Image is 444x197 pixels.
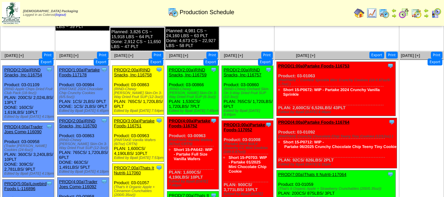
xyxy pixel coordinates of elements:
img: Tooltip [265,121,272,128]
div: (Trader [PERSON_NAME] Cookies (24-6oz)) [4,144,54,152]
div: (RIND-Chewy [PERSON_NAME] Skin-On 3-Way Dried Fruit SUP (6-3oz)) [169,87,219,99]
div: Edited by Bpali [DATE] 8:44pm [223,109,273,117]
img: arrowleft.gif [391,8,397,13]
button: Print [97,52,108,59]
img: Tooltip [101,178,107,185]
img: home.gif [354,8,364,18]
div: Edited by Bpali [DATE] 4:19pm [4,115,54,119]
img: calendarblend.gif [399,8,409,18]
button: Export [258,59,273,65]
button: Export [203,59,218,65]
a: PROD(3:00a)Partake Foods-117052 [223,122,265,132]
a: (logout) [55,13,66,17]
div: Product: 03-00963 PLAN: 1,600CS / 4,190LBS / 10PLT [167,117,219,189]
button: Export [39,59,54,65]
span: Logged in as Colerost [23,10,78,17]
img: Tooltip [101,117,107,124]
div: Planned: 3,826 CS ~ 15,918 LBS ~ 64 PLT Done: 2,912 CS ~ 11,650 LBS ~ 47 PLT [110,28,164,51]
button: Print [386,52,398,59]
div: Edited by Bpali [DATE] 7:53pm [114,156,164,160]
img: calendarcustomer.gif [431,8,441,18]
div: Edited by Bpali [DATE] 6:45pm [59,109,109,113]
div: Edited by Bpali [DATE] 7:48pm [169,109,219,113]
button: Print [261,52,273,59]
a: PROD(4:00a)Partake Foods-116764 [278,120,350,125]
a: PROD(5:00a)Lovebird Foods L-116896 [4,181,47,191]
img: arrowleft.gif [424,8,429,13]
a: PROD(7:00a)Thats It Nutriti-117064 [278,172,346,177]
a: PROD(4:00a)Trader Joes Comp-116092 [59,179,98,189]
img: Tooltip [46,123,53,130]
img: Tooltip [265,66,272,73]
img: Tooltip [156,164,162,171]
a: Short 15-P0703: WIP - Partake 01/2025 Mini Chocolate Chip Cookie [228,155,267,174]
div: (PARTAKE Crunchy Chocolate Chip Teeny Tiny Cookies (12/12oz) ) [278,135,397,138]
div: (That's It Organic Apple + Cinnamon Crunchables (200/0.35oz)) [114,185,164,197]
a: [DATE] [+] [59,53,79,58]
div: (RIND Apple Chips Dried Fruit Club Pack (18-9oz)) [4,87,54,95]
a: Short 15-P0672: WIP - Partake 2024 Crunchy Vanilla Sprinkle [283,87,380,97]
a: PROD(3:00a)Partake Foods-116751 [114,118,155,128]
a: Short 15-PA642: WIP - Partake Full Size Vanilla Wafers [174,147,213,161]
div: Product: 03-00984 PLAN: 1CS / 2LBS / 0PLT DONE: 1CS / 2LBS / 0PLT [57,66,109,115]
div: Edited by Bpali [DATE] 4:18pm [59,170,109,174]
div: Product: 03-01109 PLAN: 200CS / 2,024LBS / 13PLT DONE: 160CS / 1,619LBS / 10PLT [3,66,54,121]
img: Tooltip [387,62,394,69]
button: Print [206,52,218,59]
img: zoroco-logo-small.webp [2,2,20,24]
a: PROD(7:00a)Thats It Nutriti-117060 [114,165,154,175]
div: (RIND-Chewy [PERSON_NAME] Skin-On 3-Way Dried Fruit SUP (12-3oz)) [59,138,109,150]
div: Product: 03-00863 PLAN: 765CS / 1,720LBS / 6PLT [112,66,164,115]
a: PROD(2:00a)RIND Snacks, Inc-116757 [223,67,261,77]
div: Edited by Bpali [DATE] 4:19pm [4,172,54,176]
a: [DATE] [+] [224,53,243,58]
a: PROD(4:00a)Trader Joes Comp-116090 [4,124,43,134]
div: Product: 03-01092 PLAN: 92CS / 826LBS / 2PLT [276,118,397,168]
a: Short 15-P0712: WIP ‐ Partake 06/2025 Crunchy Chocolate Chip Teeny Tiny Cookie [283,140,397,149]
div: (That's It Organic Apple + Strawberry Crunchables (200/0.35oz)) [278,187,395,191]
div: Product: 03-00958 PLAN: 360CS / 3,240LBS / 10PLT DONE: 309CS / 2,781LBS / 9PLT [3,123,54,178]
button: Export [149,59,163,65]
a: PROD(1:00a)Partake Foods-117178 [59,67,100,77]
div: Product: 03-00963 PLAN: 1,600CS / 4,190LBS / 10PLT [112,117,164,162]
div: (Partake 2024 BULK Crunchy CC Mini Cookies (100-0.67oz)) [223,142,273,154]
div: (PARTAKE 2024 Chocolate Chip Crunchy Cookies (6/5.5oz)) [59,87,109,99]
img: Tooltip [388,119,395,125]
a: PROD(4:00a)Partake Foods-116752 [169,118,210,128]
a: [DATE] [+] [114,53,133,58]
a: [DATE] [+] [169,53,188,58]
div: Product: 03-00860 PLAN: 765CS / 1,720LBS / 6PLT [222,66,273,119]
span: Production Schedule [180,9,234,16]
a: PROD(1:00a)Partake Foods-116753 [278,63,350,68]
img: Tooltip [210,66,217,73]
img: Tooltip [46,66,53,73]
div: Product: 03-00863 PLAN: 765CS / 1,720LBS / 6PLT DONE: 663CS / 1,491LBS / 5PLT [57,117,109,176]
img: calendarprod.gif [379,8,389,18]
a: [DATE] [+] [296,53,315,58]
img: Tooltip [156,66,162,73]
div: (PARTAKE-Vanilla Wafers (6/7oz) CRTN) [169,138,219,146]
div: Product: 03-01063 PLAN: 2,600CS / 6,526LBS / 43PLT [276,62,395,116]
a: PROD(2:00a)RIND Snacks, Inc-116759 [169,67,207,77]
a: [DATE] [+] [401,53,420,58]
img: Tooltip [46,180,53,187]
a: [DATE] [+] [5,53,24,58]
button: Export [428,59,442,65]
img: calendarprod.gif [168,7,178,17]
div: Edited by Bpali [DATE] 7:48pm [169,180,219,187]
div: Edited by Bpali [DATE] 8:06pm [278,110,395,114]
button: Print [42,52,54,59]
a: PROD(2:00a)RIND Snacks, Inc-116754 [4,67,42,77]
div: Product: 03-00866 PLAN: 1,530CS / 1,720LBS / 7PLT [167,66,219,115]
div: (PARTAKE-Vanilla Wafers (6/7oz) CRTN) [114,138,164,146]
a: PROD(2:00a)RIND Snacks, Inc-116758 [114,67,152,77]
span: [DEMOGRAPHIC_DATA] Packaging [23,10,78,13]
button: Print [152,52,163,59]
